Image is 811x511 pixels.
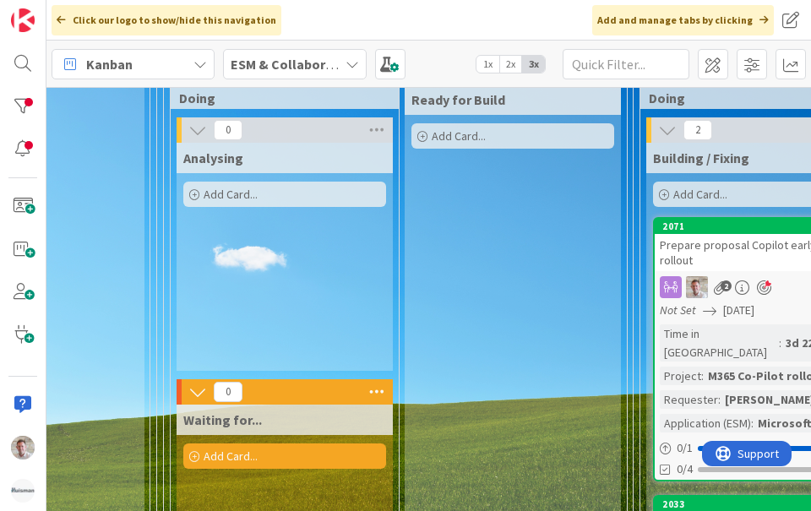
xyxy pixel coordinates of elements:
[411,91,505,108] span: Ready for Build
[723,302,754,319] span: [DATE]
[660,324,779,362] div: Time in [GEOGRAPHIC_DATA]
[718,390,721,409] span: :
[476,56,499,73] span: 1x
[52,5,281,35] div: Click our logo to show/hide this navigation
[11,8,35,32] img: Visit kanbanzone.com
[660,302,696,318] i: Not Set
[183,411,262,428] span: Waiting for...
[592,5,774,35] div: Add and manage tabs by clicking
[86,54,133,74] span: Kanban
[204,448,258,464] span: Add Card...
[660,414,751,432] div: Application (ESM)
[660,390,718,409] div: Requester
[686,276,708,298] img: Rd
[563,49,689,79] input: Quick Filter...
[204,187,258,202] span: Add Card...
[673,187,727,202] span: Add Card...
[179,90,378,106] span: Doing
[231,56,444,73] b: ESM & Collaboration Team Kanban
[779,334,781,352] span: :
[214,382,242,402] span: 0
[522,56,545,73] span: 3x
[35,3,77,23] span: Support
[683,120,712,140] span: 2
[677,439,693,457] span: 0 / 1
[432,128,486,144] span: Add Card...
[11,479,35,503] img: avatar
[214,120,242,140] span: 0
[653,149,749,166] span: Building / Fixing
[677,460,693,478] span: 0/4
[183,149,243,166] span: Analysing
[11,436,35,459] img: Rd
[660,367,701,385] div: Project
[721,280,732,291] span: 2
[701,367,704,385] span: :
[499,56,522,73] span: 2x
[751,414,754,432] span: :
